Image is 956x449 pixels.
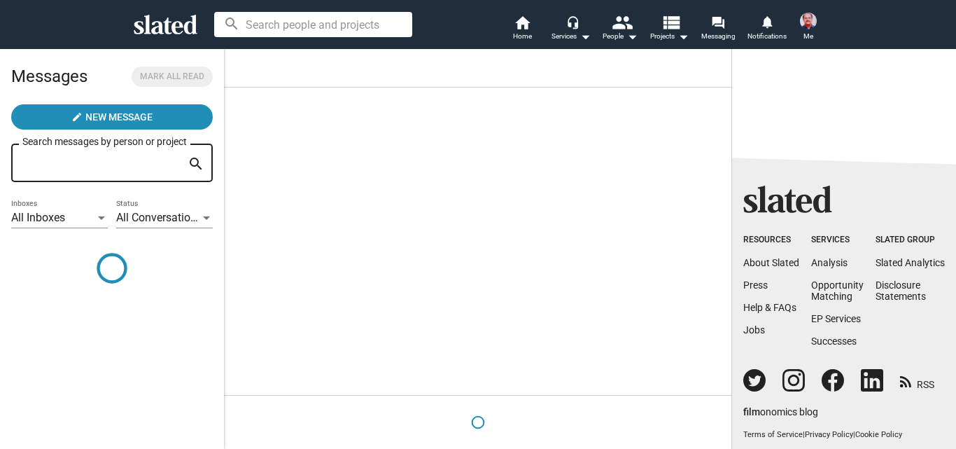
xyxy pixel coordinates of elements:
[743,394,818,419] a: filmonomics blog
[132,67,213,87] button: Mark all read
[743,257,799,268] a: About Slated
[743,235,799,246] div: Resources
[675,28,691,45] mat-icon: arrow_drop_down
[792,10,825,46] button: Abraham vargheseMe
[596,14,645,45] button: People
[624,28,640,45] mat-icon: arrow_drop_down
[711,15,724,29] mat-icon: forum
[701,28,736,45] span: Messaging
[876,279,926,302] a: DisclosureStatements
[900,370,934,392] a: RSS
[855,430,902,439] a: Cookie Policy
[11,60,87,93] h2: Messages
[743,279,768,291] a: Press
[811,313,861,324] a: EP Services
[498,14,547,45] a: Home
[513,28,532,45] span: Home
[811,336,857,347] a: Successes
[800,13,817,29] img: Abraham varghese
[214,12,412,37] input: Search people and projects
[743,302,796,313] a: Help & FAQs
[11,104,213,130] button: New Message
[803,430,805,439] span: |
[645,14,694,45] button: Projects
[853,430,855,439] span: |
[514,14,530,31] mat-icon: home
[551,28,591,45] div: Services
[612,12,632,32] mat-icon: people
[71,111,83,123] mat-icon: create
[811,257,848,268] a: Analysis
[743,324,765,336] a: Jobs
[188,153,204,175] mat-icon: search
[694,14,743,45] a: Messaging
[603,28,638,45] div: People
[140,69,204,84] span: Mark all read
[743,430,803,439] a: Terms of Service
[743,406,760,417] span: film
[11,211,65,224] span: All Inboxes
[803,28,813,45] span: Me
[743,14,792,45] a: Notifications
[876,257,945,268] a: Slated Analytics
[747,28,787,45] span: Notifications
[116,211,202,224] span: All Conversations
[805,430,853,439] a: Privacy Policy
[876,235,945,246] div: Slated Group
[661,12,681,32] mat-icon: view_list
[811,235,864,246] div: Services
[811,279,864,302] a: OpportunityMatching
[760,15,773,28] mat-icon: notifications
[547,14,596,45] button: Services
[566,15,579,28] mat-icon: headset_mic
[85,104,153,130] span: New Message
[650,28,689,45] span: Projects
[577,28,593,45] mat-icon: arrow_drop_down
